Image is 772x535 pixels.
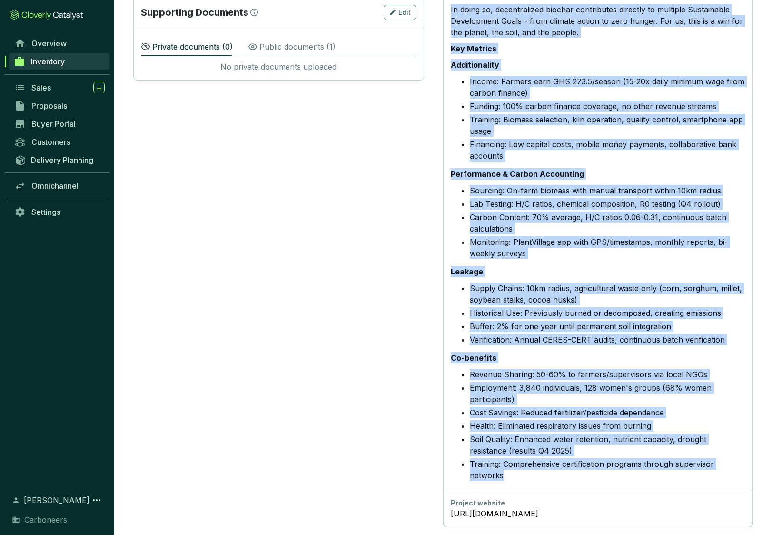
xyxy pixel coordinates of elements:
[470,321,745,332] p: Buffer: 2% for one year until permanent soil integration
[470,420,745,432] p: Health: Eliminated respiratory issues from burning
[384,5,416,20] button: Edit
[470,101,745,112] p: Funding: 100% carbon finance coverage, no other revenue streams
[10,80,109,96] a: Sales
[451,353,496,363] strong: Co-benefits
[470,369,745,380] p: Revenue Sharing: 50-60% to farmers/supervisors via local NGOs
[31,155,93,165] span: Delivery Planning
[10,35,109,51] a: Overview
[451,508,745,519] a: [URL][DOMAIN_NAME]
[451,44,496,53] strong: Key Metrics
[451,267,483,276] strong: Leakage
[470,114,745,137] p: Training: Biomass selection, kiln operation, quality control, smartphone app usage
[141,6,248,19] p: Supporting Documents
[9,53,109,70] a: Inventory
[31,83,51,92] span: Sales
[31,101,67,111] span: Proposals
[451,498,745,508] div: Project website
[10,204,109,220] a: Settings
[470,198,745,210] p: Lab Testing: H/C ratios, chemical composition, R0 testing (Q4 rollout)
[10,178,109,194] a: Omnichannel
[470,212,745,234] p: Carbon Content: 70% average, H/C ratios 0.06-0.31, continuous batch calculations
[31,137,70,147] span: Customers
[451,169,584,179] strong: Performance & Carbon Accounting
[10,134,109,150] a: Customers
[24,495,89,506] span: [PERSON_NAME]
[31,39,67,48] span: Overview
[141,62,416,72] div: No private documents uploaded
[31,207,60,217] span: Settings
[31,181,79,191] span: Omnichannel
[470,382,745,405] p: Employment: 3,840 individuals, 128 women's groups (68% women participants)
[470,139,745,162] p: Financing: Low capital costs, mobile money payments, collaborative bank accounts
[10,116,109,132] a: Buyer Portal
[470,458,745,481] p: Training: Comprehensive certification programs through supervisor networks
[470,334,745,345] p: Verification: Annual CERES-CERT audits, continuous batch verification
[451,4,745,38] p: In doing so, decentralized biochar contributes directly to multiple Sustainable Development Goals...
[470,76,745,99] p: Income: Farmers earn GHS 273.5/season (15-20x daily minimum wage from carbon finance)
[31,57,65,66] span: Inventory
[10,152,109,168] a: Delivery Planning
[470,307,745,319] p: Historical Use: Previously burned or decomposed, creating emissions
[10,98,109,114] a: Proposals
[451,60,499,70] strong: Additionality
[470,185,745,196] p: Sourcing: On-farm biomass with manual transport within 10km radius
[470,236,745,259] p: Monitoring: PlantVillage app with GPS/timestamps, monthly reports, bi-weekly surveys
[470,283,745,305] p: Supply Chains: 10km radius, agricultural waste only (corn, sorghum, millet, soybean stalks, cocoa...
[470,434,745,456] p: Soil Quality: Enhanced water retention, nutrient capacity, drought resistance (results Q4 2025)
[259,41,336,52] p: Public documents ( 1 )
[398,8,411,17] span: Edit
[24,514,67,525] span: Carboneers
[31,119,76,129] span: Buyer Portal
[152,41,233,52] p: Private documents ( 0 )
[470,407,745,418] p: Cost Savings: Reduced fertilizer/pesticide dependence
